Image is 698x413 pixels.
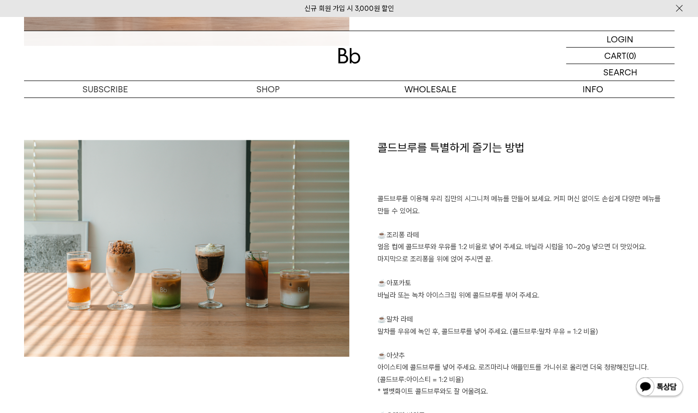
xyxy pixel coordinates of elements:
p: * 벨벳화이트 콜드브루와도 잘 어울려요. [378,385,674,397]
a: SHOP [187,81,349,97]
p: 아이스티에 콜드브루를 넣어 주세요. 로즈마리나 애플민트를 가니쉬로 올리면 더욱 청량해진답니다. (콜드브루:아이스티 = 1:2 비율) [378,361,674,385]
p: ☕조리퐁 라떼 [378,229,674,242]
p: ☕말차 라떼 [378,313,674,325]
img: 로고 [338,48,361,64]
p: 콜드브루를 이용해 우리 집만의 시그니처 메뉴를 만들어 보세요. 커피 머신 없이도 손쉽게 다양한 메뉴를 만들 수 있어요. [378,193,674,217]
h1: 콜드브루를 특별하게 즐기는 방법 [378,140,674,194]
p: LOGIN [607,31,633,47]
img: c1af2785eb4c14e584bcfa90aee4600e_122907.jpg [24,140,349,356]
p: 말차를 우유에 녹인 후, 콜드브루를 넣어 주세요. (콜드브루:말차 우유 = 1:2 비율) [378,325,674,338]
p: ☕아샷추 [378,349,674,362]
a: LOGIN [566,31,674,48]
a: SUBSCRIBE [24,81,187,97]
p: SEARCH [603,64,637,81]
p: CART [604,48,626,64]
a: 신규 회원 가입 시 3,000원 할인 [304,4,394,13]
p: (0) [626,48,636,64]
p: ☕아포카토 [378,277,674,290]
p: 얼음 컵에 콜드브루와 우유를 1:2 비율로 넣어 주세요. 바닐라 시럽을 10~20g 넣으면 더 맛있어요. 마지막으로 조리퐁을 위에 얹어 주시면 끝. [378,241,674,265]
p: INFO [512,81,674,97]
a: CART (0) [566,48,674,64]
img: 카카오톡 채널 1:1 채팅 버튼 [635,376,684,399]
p: WHOLESALE [349,81,512,97]
p: 바닐라 또는 녹차 아이스크림 위에 콜드브루를 부어 주세요. [378,289,674,301]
